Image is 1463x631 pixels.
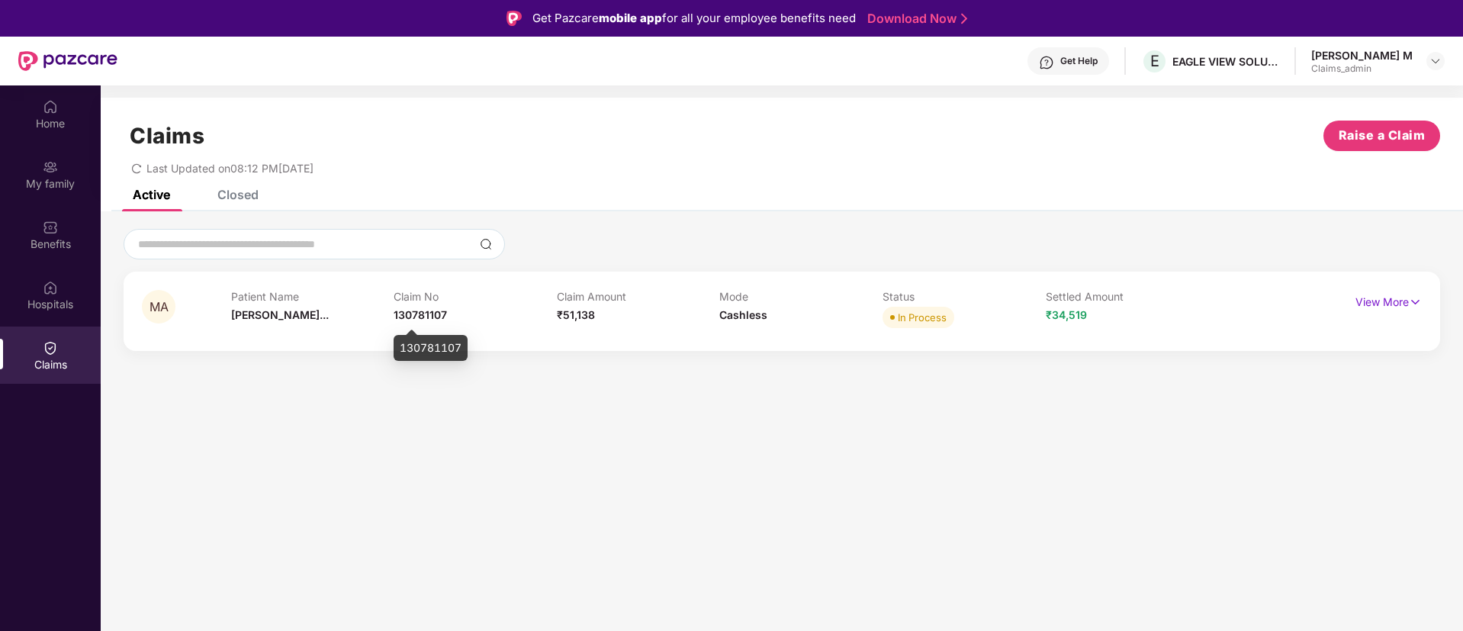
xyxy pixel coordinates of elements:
img: New Pazcare Logo [18,51,117,71]
span: E [1150,52,1159,70]
div: Get Pazcare for all your employee benefits need [532,9,856,27]
img: Logo [506,11,522,26]
div: EAGLE VIEW SOLUTIONS PRIVATE LIMITED [1172,54,1279,69]
img: svg+xml;base64,PHN2ZyBpZD0iSGVscC0zMngzMiIgeG1sbnM9Imh0dHA6Ly93d3cudzMub3JnLzIwMDAvc3ZnIiB3aWR0aD... [1039,55,1054,70]
div: Claims_admin [1311,63,1413,75]
div: 130781107 [394,335,468,361]
img: svg+xml;base64,PHN2ZyBpZD0iRHJvcGRvd24tMzJ4MzIiIHhtbG5zPSJodHRwOi8vd3d3LnczLm9yZy8yMDAwL3N2ZyIgd2... [1429,55,1442,67]
img: Stroke [961,11,967,27]
a: Download Now [867,11,963,27]
div: Get Help [1060,55,1098,67]
div: [PERSON_NAME] M [1311,48,1413,63]
strong: mobile app [599,11,662,25]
